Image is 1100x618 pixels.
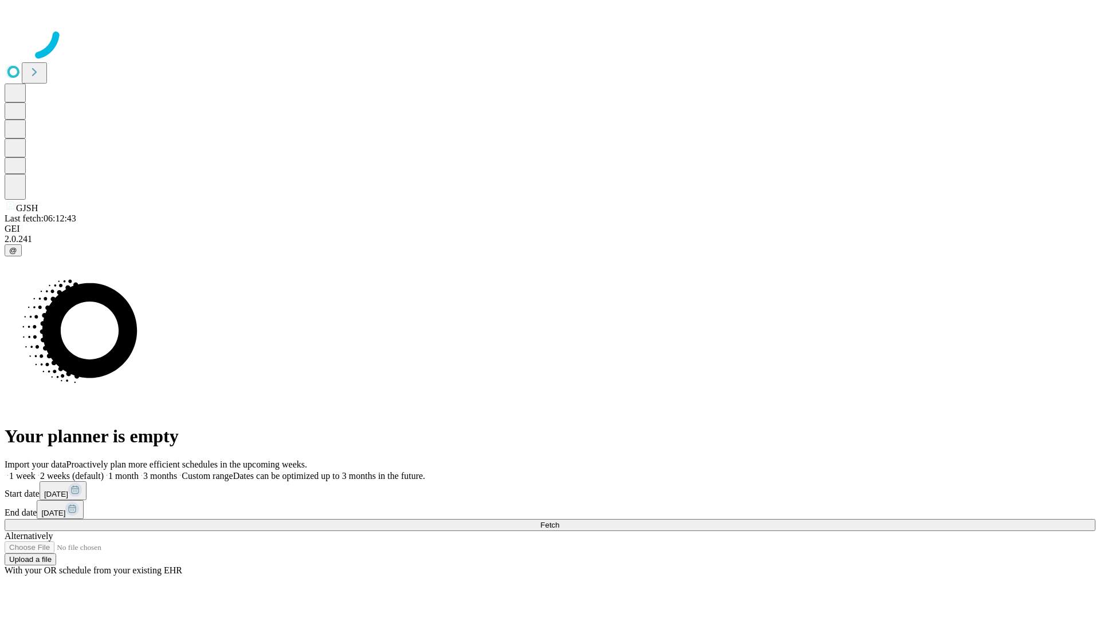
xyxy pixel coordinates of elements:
[40,481,87,500] button: [DATE]
[5,213,76,223] span: Last fetch: 06:12:43
[5,519,1095,531] button: Fetch
[5,426,1095,447] h1: Your planner is empty
[66,459,307,469] span: Proactively plan more efficient schedules in the upcoming weeks.
[5,500,1095,519] div: End date
[5,565,182,575] span: With your OR schedule from your existing EHR
[143,471,177,481] span: 3 months
[5,244,22,256] button: @
[16,203,38,213] span: GJSH
[5,553,56,565] button: Upload a file
[37,500,84,519] button: [DATE]
[5,531,53,541] span: Alternatively
[40,471,104,481] span: 2 weeks (default)
[5,224,1095,234] div: GEI
[5,459,66,469] span: Import your data
[44,490,68,498] span: [DATE]
[5,481,1095,500] div: Start date
[182,471,233,481] span: Custom range
[5,234,1095,244] div: 2.0.241
[41,509,65,517] span: [DATE]
[108,471,139,481] span: 1 month
[233,471,425,481] span: Dates can be optimized up to 3 months in the future.
[9,471,36,481] span: 1 week
[9,246,17,255] span: @
[540,521,559,529] span: Fetch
